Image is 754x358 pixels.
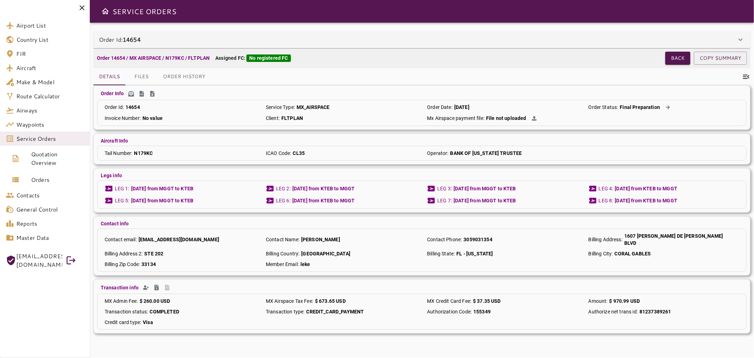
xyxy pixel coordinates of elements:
[16,134,84,143] span: Service Orders
[16,35,84,44] span: Country List
[140,298,170,305] p: $ 260.00 USD
[427,104,452,111] p: Order Date :
[301,236,340,243] p: [PERSON_NAME]
[665,52,690,65] button: Back
[615,185,678,192] p: [DATE] from KTEB to MGGT
[246,54,291,62] div: No registered FC
[101,284,139,291] p: Transaction info
[16,191,84,200] span: Contacts
[663,104,673,111] button: Action
[93,31,750,48] div: Order Id:14654
[266,150,291,157] p: ICAO Code :
[427,236,462,243] p: Contact Phone :
[276,197,291,204] p: LEG 6 :
[615,197,678,204] p: [DATE] from KTEB to MGGT
[144,250,163,257] p: STE 202
[141,283,151,292] span: Create Quickbooks Contact
[454,185,516,192] p: [DATE] from MGGT to KTEB
[589,250,613,257] p: Billing City :
[105,104,124,111] p: Order Id :
[589,236,623,243] p: Billing Address :
[123,35,141,44] b: 14654
[694,52,747,65] button: COPY SUMMARY
[266,308,305,315] p: Transaction type :
[101,220,129,227] p: Contact info
[609,298,640,305] p: $ 970.99 USD
[131,197,194,204] p: [DATE] from MGGT to KTEB
[427,115,484,122] p: Mx Airspace payment file :
[266,115,280,122] p: Client :
[427,250,455,257] p: Billing State :
[620,104,660,111] p: Final Preparation
[16,50,84,58] span: FIR
[137,89,146,98] span: SENEAM CSV
[456,250,493,257] p: FL - [US_STATE]
[16,21,84,30] span: Airport List
[31,175,84,184] span: Orders
[105,298,138,305] p: MX Admin Fee :
[266,236,299,243] p: Contact Name :
[31,150,84,167] span: Quotation Overview
[427,298,471,305] p: MX Credit Card Fee :
[105,250,143,257] p: Billing Address 2 :
[139,236,219,243] p: [EMAIL_ADDRESS][DOMAIN_NAME]
[16,120,84,129] span: Waypoints
[105,308,148,315] p: Transaction status :
[101,137,128,144] p: Aircraft Info
[215,54,291,62] p: Assigned FC:
[454,104,469,111] p: [DATE]
[134,150,153,157] p: N179KC
[589,104,618,111] p: Order Status :
[16,219,84,228] span: Reports
[115,185,129,192] p: LEG 1 :
[150,308,179,315] p: COMPLETED
[112,6,176,17] h6: SERVICE ORDERS
[152,283,161,292] span: Create Preinvoice
[297,104,330,111] p: MX_AIRSPACE
[127,89,136,98] span: Send SENEAM Email
[300,261,310,268] p: leke
[266,250,299,257] p: Billing Country :
[99,35,141,44] p: Order Id:
[157,68,211,85] button: Order History
[131,185,194,192] p: [DATE] from MGGT to KTEB
[315,298,346,305] p: $ 673.65 USD
[16,205,84,214] span: General Control
[486,115,526,122] p: File not uploaded
[292,197,355,204] p: [DATE] from KTEB to MGGT
[105,150,133,157] p: Tail Number :
[473,298,501,305] p: $ 37.35 USD
[589,298,608,305] p: Amount :
[306,308,364,315] p: CREDIT_CARD_PAYMENT
[16,233,84,242] span: Master Data
[16,78,84,86] span: Make & Model
[115,197,129,204] p: LEG 5 :
[97,54,210,62] p: Order 14654 / MX AIRSPACE / N179KC / FLTPLAN
[599,185,613,192] p: LEG 4 :
[105,261,140,268] p: Billing Zip Code :
[148,89,157,98] span: Operation Details
[639,308,671,315] p: 81237389261
[427,308,472,315] p: Authorization Code :
[529,115,539,122] button: Action
[105,115,141,122] p: Invoice Number :
[281,115,303,122] p: FLTPLAN
[163,283,172,292] span: Create Invoice
[125,68,157,85] button: Files
[266,298,313,305] p: MX Airspace Tax Fee :
[16,252,62,269] span: [EMAIL_ADDRESS][DOMAIN_NAME]
[16,64,84,72] span: Aircraft
[101,90,124,97] p: Order Info
[266,261,299,268] p: Member Email :
[427,150,448,157] p: Operator :
[473,308,491,315] p: 155349
[463,236,492,243] p: 3059031354
[624,232,736,247] p: 1607 [PERSON_NAME] DE [PERSON_NAME] BLVD
[292,185,355,192] p: [DATE] from KTEB to MGGT
[589,308,638,315] p: Authorize net trans id :
[301,250,350,257] p: [GEOGRAPHIC_DATA]
[105,236,137,243] p: Contact email :
[437,185,452,192] p: LEG 3 :
[599,197,613,204] p: LEG 8 :
[101,172,122,179] p: Legs info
